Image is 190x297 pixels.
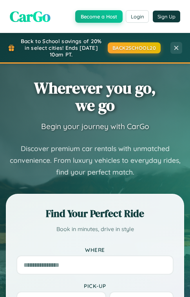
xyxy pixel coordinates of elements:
[126,10,149,23] button: Login
[6,143,184,178] p: Discover premium car rentals with unmatched convenience. From luxury vehicles to everyday rides, ...
[108,42,161,53] button: BACK2SCHOOL20
[16,206,174,220] h2: Find Your Perfect Ride
[16,224,174,235] p: Book in minutes, drive in style
[10,6,51,27] span: CarGo
[19,38,104,58] span: Back to School savings of 20% in select cities! Ends [DATE] 10am PT.
[16,246,174,253] label: Where
[75,10,123,23] button: Become a Host
[153,11,180,22] button: Sign Up
[34,79,156,114] h1: Wherever you go, we go
[16,282,174,289] label: Pick-up
[41,122,149,131] h3: Begin your journey with CarGo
